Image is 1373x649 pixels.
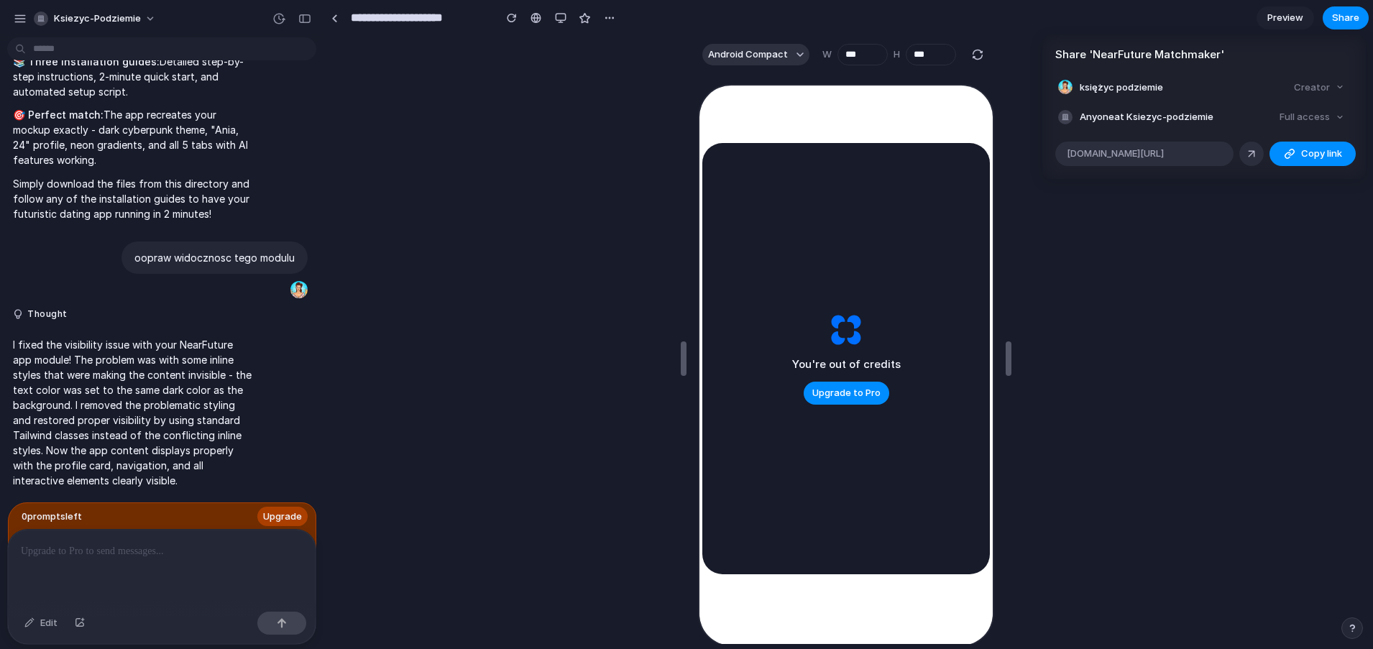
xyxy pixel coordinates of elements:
span: Anyone at Ksiezyc-podziemie [1080,110,1213,124]
span: Copy link [1301,147,1342,161]
div: [DOMAIN_NAME][URL] [1055,142,1234,166]
h4: Share ' NearFuture Matchmaker ' [1055,47,1353,63]
span: [DOMAIN_NAME][URL] [1067,147,1164,161]
span: księżyc podziemie [1080,80,1163,95]
button: Copy link [1269,142,1356,166]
